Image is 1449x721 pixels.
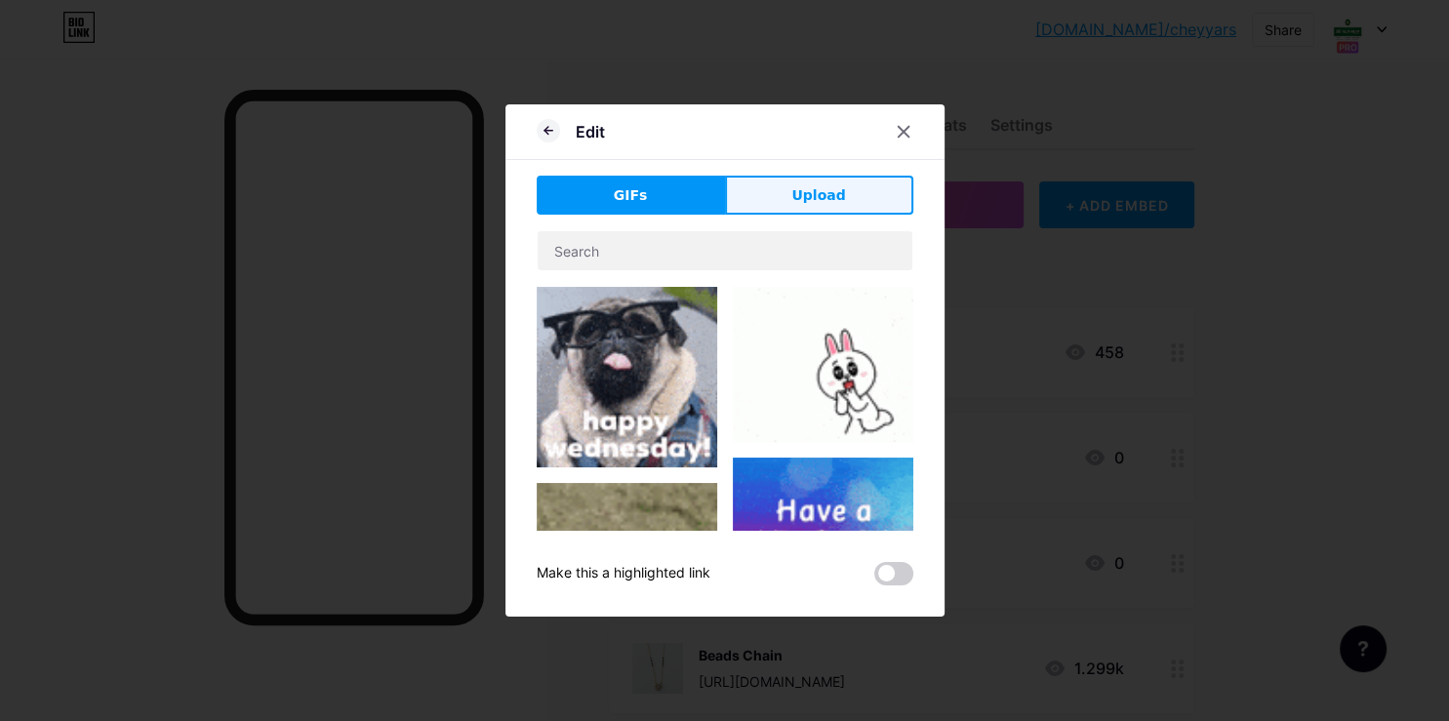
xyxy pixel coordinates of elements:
button: GIFs [537,176,725,215]
span: GIFs [614,185,648,206]
img: Gihpy [537,287,717,467]
div: Make this a highlighted link [537,562,710,585]
button: Upload [725,176,913,215]
div: Edit [576,120,605,143]
span: Upload [791,185,845,206]
img: Gihpy [733,458,913,638]
img: Gihpy [733,287,913,442]
input: Search [538,231,912,270]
